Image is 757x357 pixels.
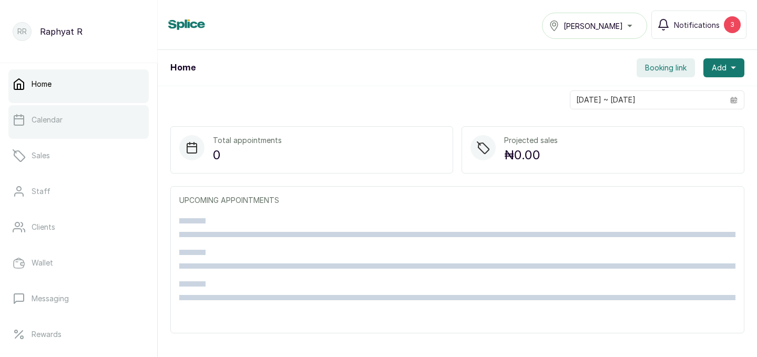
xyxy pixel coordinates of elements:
[32,293,69,304] p: Messaging
[645,63,687,73] span: Booking link
[730,96,738,104] svg: calendar
[8,320,149,349] a: Rewards
[570,91,724,109] input: Select date
[32,222,55,232] p: Clients
[504,146,558,165] p: ₦0.00
[651,11,746,39] button: Notifications3
[32,186,50,197] p: Staff
[32,79,52,89] p: Home
[17,26,27,37] p: RR
[724,16,741,33] div: 3
[213,135,282,146] p: Total appointments
[32,115,63,125] p: Calendar
[40,25,83,38] p: Raphyat R
[8,212,149,242] a: Clients
[32,329,62,340] p: Rewards
[8,105,149,135] a: Calendar
[637,58,695,77] button: Booking link
[32,258,53,268] p: Wallet
[703,58,744,77] button: Add
[8,248,149,278] a: Wallet
[564,21,623,32] span: [PERSON_NAME]
[32,150,50,161] p: Sales
[8,284,149,313] a: Messaging
[504,135,558,146] p: Projected sales
[8,141,149,170] a: Sales
[542,13,647,39] button: [PERSON_NAME]
[170,62,196,74] h1: Home
[712,63,727,73] span: Add
[213,146,282,165] p: 0
[179,195,735,206] p: UPCOMING APPOINTMENTS
[8,177,149,206] a: Staff
[8,69,149,99] a: Home
[674,19,720,30] span: Notifications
